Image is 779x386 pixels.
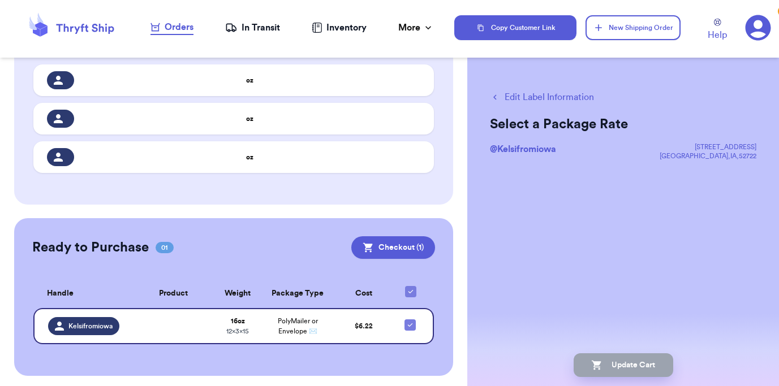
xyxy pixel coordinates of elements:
div: More [398,21,434,34]
div: Orders [150,20,193,34]
strong: 16 oz [231,318,245,324]
strong: oz [246,115,253,122]
h2: Ready to Purchase [32,238,149,257]
button: Edit Label Information [490,90,594,104]
a: Help [708,19,727,42]
div: [GEOGRAPHIC_DATA] , IA , 52722 [660,151,756,161]
a: Orders [150,20,193,35]
a: In Transit [225,21,280,34]
th: Weight [214,279,262,308]
button: New Shipping Order [586,15,681,40]
th: Handle [33,279,134,308]
button: Update Cart [574,353,673,377]
span: 01 [156,242,174,253]
button: Checkout (1) [351,236,435,259]
span: Kelsifromiowa [68,322,113,331]
button: Copy Customer Link [454,15,576,40]
strong: oz [246,77,253,84]
a: Inventory [312,21,367,34]
span: $ 6.22 [355,323,373,329]
th: Cost [334,279,394,308]
th: Package Type [262,279,334,308]
span: PolyMailer or Envelope ✉️ [278,318,318,335]
th: Product [134,279,214,308]
span: Help [708,28,727,42]
span: @ Kelsifromiowa [490,145,556,154]
h2: Select a Package Rate [490,115,756,133]
span: 12 x 3 x 15 [226,328,249,335]
div: [STREET_ADDRESS] [660,142,756,151]
a: 3 [745,15,771,41]
strong: oz [246,154,253,161]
